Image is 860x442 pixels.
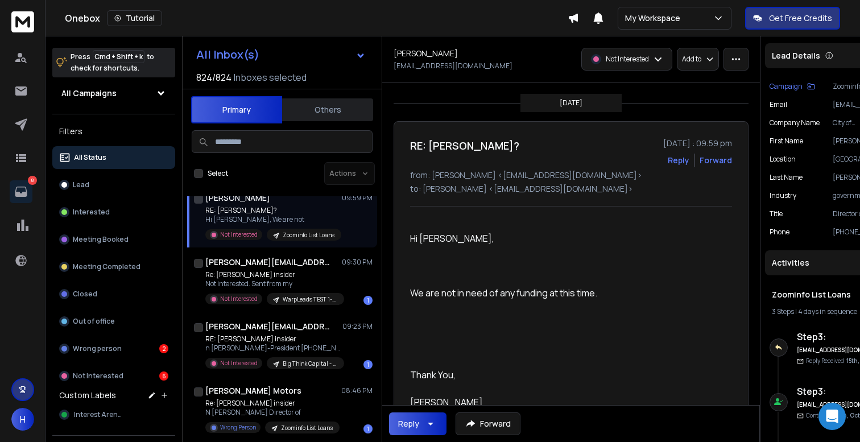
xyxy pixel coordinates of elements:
[682,55,701,64] p: Add to
[11,408,34,431] button: H
[61,88,117,99] h1: All Campaigns
[205,206,341,215] p: RE: [PERSON_NAME]?
[282,97,373,122] button: Others
[52,146,175,169] button: All Status
[220,359,258,367] p: Not Interested
[342,258,373,267] p: 09:30 PM
[28,176,37,185] p: 8
[73,235,129,244] p: Meeting Booked
[836,411,860,419] span: 15th, Oct
[700,155,732,166] div: Forward
[52,174,175,196] button: Lead
[770,137,803,146] p: First Name
[52,403,175,426] button: Interest Arena
[73,344,122,353] p: Wrong person
[770,191,796,200] p: industry
[769,13,832,24] p: Get Free Credits
[205,279,342,288] p: Not interested. Sent from my
[363,424,373,433] div: 1
[806,411,860,420] p: Contacted
[745,7,840,30] button: Get Free Credits
[196,71,231,84] span: 824 / 824
[410,286,723,300] p: We are not in need of any funding at this time.
[220,423,256,432] p: Wrong Person
[770,100,787,109] p: Email
[342,322,373,331] p: 09:23 PM
[59,390,116,401] h3: Custom Labels
[283,360,337,368] p: Big Think Capital - Apollo
[220,295,258,303] p: Not Interested
[73,290,97,299] p: Closed
[52,337,175,360] button: Wrong person2
[159,371,168,381] div: 6
[73,371,123,381] p: Not Interested
[187,43,375,66] button: All Inbox(s)
[410,183,732,195] p: to: [PERSON_NAME] <[EMAIL_ADDRESS][DOMAIN_NAME]>
[52,365,175,387] button: Not Interested6
[394,61,512,71] p: [EMAIL_ADDRESS][DOMAIN_NAME]
[625,13,685,24] p: My Workspace
[818,403,846,430] div: Open Intercom Messenger
[770,82,803,91] p: Campaign
[234,71,307,84] h3: Inboxes selected
[770,209,783,218] p: title
[52,228,175,251] button: Meeting Booked
[73,262,140,271] p: Meeting Completed
[342,193,373,203] p: 09:59 PM
[341,386,373,395] p: 08:46 PM
[770,118,820,127] p: Company Name
[668,155,689,166] button: Reply
[52,255,175,278] button: Meeting Completed
[159,344,168,353] div: 2
[798,307,857,316] span: 4 days in sequence
[73,317,115,326] p: Out of office
[410,395,723,409] p: [PERSON_NAME]
[770,155,796,164] p: location
[205,270,342,279] p: Re: [PERSON_NAME] insider
[71,51,154,74] p: Press to check for shortcuts.
[410,138,519,154] h1: RE: [PERSON_NAME]?
[52,310,175,333] button: Out of office
[394,48,458,59] h1: [PERSON_NAME]
[363,360,373,369] div: 1
[10,180,32,203] a: 8
[220,230,258,239] p: Not Interested
[283,295,337,304] p: WarpLeads TEST 1-10 EMPLOYEE
[93,50,144,63] span: Cmd + Shift + k
[74,153,106,162] p: All Status
[73,180,89,189] p: Lead
[52,123,175,139] h3: Filters
[205,408,340,417] p: N [PERSON_NAME] Director of
[205,344,342,353] p: n [PERSON_NAME]-President [PHONE_NUMBER].
[65,10,568,26] div: Onebox
[205,334,342,344] p: RE: [PERSON_NAME] insider
[283,231,334,239] p: Zoominfo List Loans
[205,257,330,268] h1: [PERSON_NAME][EMAIL_ADDRESS][DOMAIN_NAME]
[205,399,340,408] p: Re: [PERSON_NAME] insider
[73,208,110,217] p: Interested
[456,412,520,435] button: Forward
[770,173,803,182] p: Last Name
[52,283,175,305] button: Closed
[770,82,815,91] button: Campaign
[560,98,582,108] p: [DATE]
[208,169,228,178] label: Select
[410,232,723,245] p: Hi [PERSON_NAME],
[107,10,162,26] button: Tutorial
[410,368,723,382] p: Thank You,
[205,385,301,396] h1: [PERSON_NAME] Motors
[410,170,732,181] p: from: [PERSON_NAME] <[EMAIL_ADDRESS][DOMAIN_NAME]>
[606,55,649,64] p: Not Interested
[52,82,175,105] button: All Campaigns
[663,138,732,149] p: [DATE] : 09:59 pm
[196,49,259,60] h1: All Inbox(s)
[52,201,175,224] button: Interested
[74,410,122,419] span: Interest Arena
[205,321,330,332] h1: [PERSON_NAME][EMAIL_ADDRESS][DOMAIN_NAME]
[205,192,270,204] h1: [PERSON_NAME]
[772,50,820,61] p: Lead Details
[281,424,333,432] p: Zoominfo List Loans
[363,296,373,305] div: 1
